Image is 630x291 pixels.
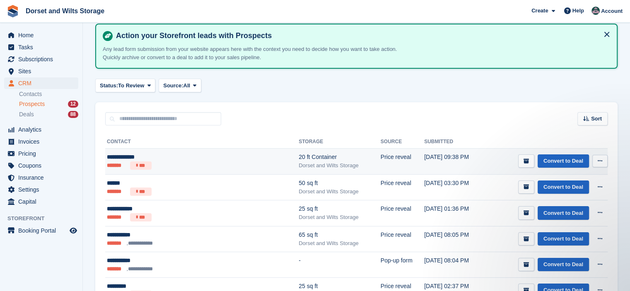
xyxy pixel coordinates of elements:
[4,148,78,159] a: menu
[183,82,191,90] span: All
[424,200,485,226] td: [DATE] 01:36 PM
[19,110,78,119] a: Deals 88
[68,101,78,108] div: 12
[299,179,381,188] div: 50 sq ft
[381,200,424,226] td: Price reveal
[4,53,78,65] a: menu
[4,124,78,135] a: menu
[19,111,34,118] span: Deals
[299,282,381,291] div: 25 sq ft
[159,79,201,92] button: Source: All
[68,226,78,236] a: Preview store
[19,100,78,108] a: Prospects 12
[18,77,68,89] span: CRM
[105,135,299,149] th: Contact
[381,135,424,149] th: Source
[538,180,589,194] a: Convert to Deal
[531,7,548,15] span: Create
[18,225,68,236] span: Booking Portal
[591,115,602,123] span: Sort
[19,100,45,108] span: Prospects
[591,7,600,15] img: Steph Chick
[601,7,623,15] span: Account
[19,90,78,98] a: Contacts
[4,65,78,77] a: menu
[18,184,68,195] span: Settings
[4,184,78,195] a: menu
[381,149,424,175] td: Price reveal
[538,206,589,220] a: Convert to Deal
[100,82,118,90] span: Status:
[299,153,381,161] div: 20 ft Container
[381,174,424,200] td: Price reveal
[95,79,155,92] button: Status: To Review
[4,196,78,207] a: menu
[299,252,381,278] td: -
[4,77,78,89] a: menu
[299,161,381,170] div: Dorset and Wilts Storage
[424,135,485,149] th: Submitted
[299,239,381,248] div: Dorset and Wilts Storage
[18,136,68,147] span: Invoices
[18,65,68,77] span: Sites
[572,7,584,15] span: Help
[4,29,78,41] a: menu
[7,5,19,17] img: stora-icon-8386f47178a22dfd0bd8f6a31ec36ba5ce8667c1dd55bd0f319d3a0aa187defe.svg
[424,174,485,200] td: [DATE] 03:30 PM
[163,82,183,90] span: Source:
[18,172,68,183] span: Insurance
[381,252,424,278] td: Pop-up form
[4,41,78,53] a: menu
[424,252,485,278] td: [DATE] 08:04 PM
[4,160,78,171] a: menu
[299,135,381,149] th: Storage
[299,204,381,213] div: 25 sq ft
[4,225,78,236] a: menu
[381,226,424,252] td: Price reveal
[538,154,589,168] a: Convert to Deal
[299,231,381,239] div: 65 sq ft
[299,188,381,196] div: Dorset and Wilts Storage
[18,29,68,41] span: Home
[18,196,68,207] span: Capital
[118,82,144,90] span: To Review
[113,31,610,41] h4: Action your Storefront leads with Prospects
[7,214,82,223] span: Storefront
[424,226,485,252] td: [DATE] 08:05 PM
[18,41,68,53] span: Tasks
[18,124,68,135] span: Analytics
[103,45,413,61] p: Any lead form submission from your website appears here with the context you need to decide how y...
[18,53,68,65] span: Subscriptions
[424,149,485,175] td: [DATE] 09:38 PM
[18,148,68,159] span: Pricing
[538,258,589,272] a: Convert to Deal
[538,232,589,246] a: Convert to Deal
[68,111,78,118] div: 88
[299,213,381,221] div: Dorset and Wilts Storage
[18,160,68,171] span: Coupons
[4,172,78,183] a: menu
[4,136,78,147] a: menu
[22,4,108,18] a: Dorset and Wilts Storage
